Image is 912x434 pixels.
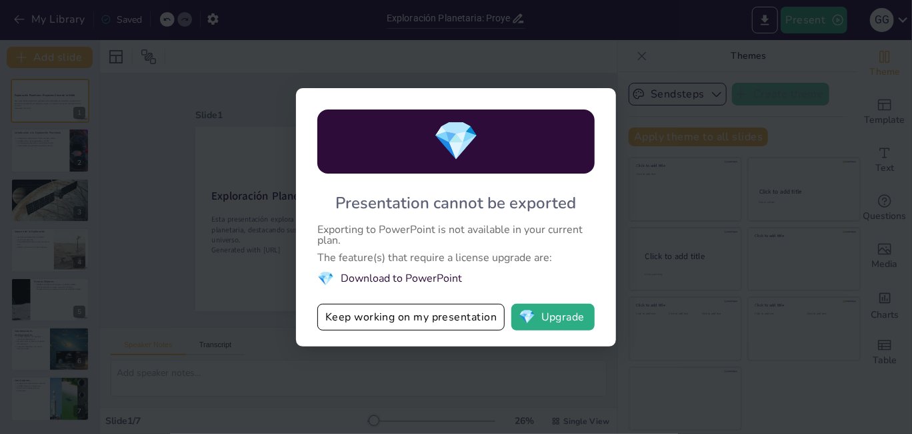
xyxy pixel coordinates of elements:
[317,270,334,288] span: diamond
[433,116,479,167] span: diamond
[317,252,595,263] div: The feature(s) that require a license upgrade are:
[317,270,595,288] li: Download to PowerPoint
[519,310,535,324] span: diamond
[336,192,577,214] div: Presentation cannot be exported
[317,304,505,331] button: Keep working on my presentation
[317,224,595,246] div: Exporting to PowerPoint is not available in your current plan.
[511,304,595,331] button: diamondUpgrade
